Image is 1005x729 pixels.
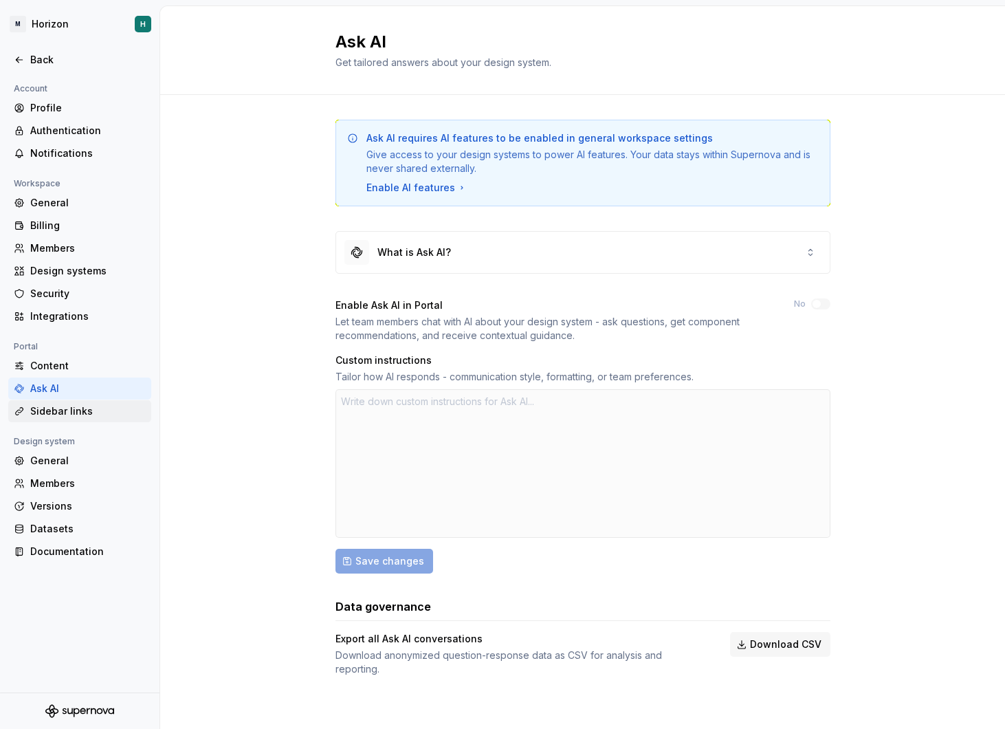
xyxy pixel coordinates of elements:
iframe: User feedback survey [696,453,1005,729]
svg: Supernova Logo [45,704,114,718]
button: Enable AI features [366,181,467,195]
div: What is Ask AI? [377,246,451,259]
div: Horizon [32,17,69,31]
div: General [30,454,146,468]
button: MHorizonH [3,9,157,39]
div: Account [8,80,53,97]
div: Authentication [30,124,146,138]
div: Integrations [30,309,146,323]
div: Ask AI requires AI features to be enabled in general workspace settings [366,131,713,145]
a: Authentication [8,120,151,142]
a: General [8,450,151,472]
a: Billing [8,215,151,237]
a: Members [8,472,151,494]
h3: Data governance [335,598,431,615]
a: Content [8,355,151,377]
div: Custom instructions [335,353,830,367]
div: Let team members chat with AI about your design system - ask questions, get component recommendat... [335,315,769,342]
a: Documentation [8,541,151,563]
div: Content [30,359,146,373]
a: Back [8,49,151,71]
div: Export all Ask AI conversations [335,632,705,646]
a: Datasets [8,518,151,540]
a: Design systems [8,260,151,282]
label: No [794,298,806,309]
a: Notifications [8,142,151,164]
div: Design systems [30,264,146,278]
div: M [10,16,26,32]
div: Give access to your design systems to power AI features. Your data stays within Supernova and is ... [366,148,819,175]
div: Back [30,53,146,67]
a: Integrations [8,305,151,327]
div: General [30,196,146,210]
div: Enable Ask AI in Portal [335,298,769,312]
a: Versions [8,495,151,517]
a: Sidebar links [8,400,151,422]
div: Documentation [30,545,146,558]
div: Versions [30,499,146,513]
div: Members [30,477,146,490]
div: Download anonymized question-response data as CSV for analysis and reporting. [335,649,705,676]
div: Members [30,241,146,255]
div: Billing [30,219,146,232]
div: Sidebar links [30,404,146,418]
a: Members [8,237,151,259]
div: Ask AI [30,382,146,395]
a: Ask AI [8,378,151,400]
div: Datasets [30,522,146,536]
a: Security [8,283,151,305]
div: Workspace [8,175,66,192]
a: General [8,192,151,214]
div: H [140,19,146,30]
a: Profile [8,97,151,119]
div: Design system [8,433,80,450]
div: Tailor how AI responds - communication style, formatting, or team preferences. [335,370,830,384]
div: Notifications [30,146,146,160]
span: Get tailored answers about your design system. [335,56,551,68]
div: Portal [8,338,43,355]
div: Security [30,287,146,301]
h2: Ask AI [335,31,814,53]
div: Profile [30,101,146,115]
